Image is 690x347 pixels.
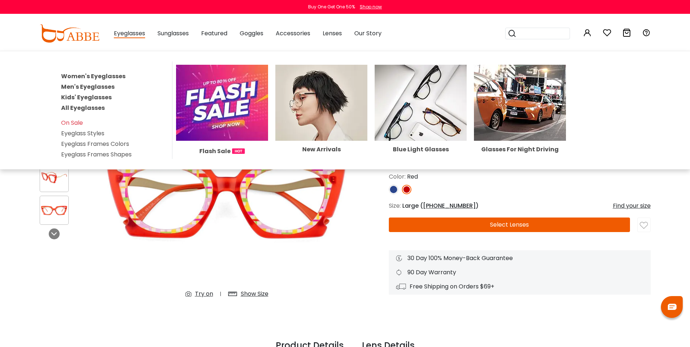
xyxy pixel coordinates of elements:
[396,254,643,263] div: 30 Day 100% Money-Back Guarantee
[389,172,406,181] span: Color:
[354,29,382,37] span: Our Story
[276,29,310,37] span: Accessories
[640,222,648,230] img: like
[613,202,651,210] div: Find your size
[232,148,245,154] img: 1724998894317IetNH.gif
[195,290,213,298] div: Try on
[61,104,105,112] a: All Eyeglasses
[402,202,479,210] span: Large ( )
[114,29,145,38] span: Eyeglasses
[275,147,367,152] div: New Arrivals
[396,268,643,277] div: 90 Day Warranty
[356,4,382,10] a: Shop now
[423,202,476,210] span: [PHONE_NUMBER]
[474,98,566,152] a: Glasses For Night Driving
[308,4,355,10] div: Buy One Get One 50%
[201,29,227,37] span: Featured
[61,93,112,101] a: Kids' Eyeglasses
[61,129,104,137] a: Eyeglass Styles
[61,140,129,148] a: Eyeglass Frames Colors
[176,98,268,156] a: Flash Sale
[474,147,566,152] div: Glasses For Night Driving
[61,150,132,159] a: Eyeglass Frames Shapes
[40,203,68,218] img: Equality Red Acetate Eyeglasses , UniversalBridgeFit Frames from ABBE Glasses
[389,202,401,210] span: Size:
[668,304,677,310] img: chat
[61,83,115,91] a: Men's Eyeglasses
[176,65,268,141] img: Flash Sale
[375,147,467,152] div: Blue Light Glasses
[275,65,367,141] img: New Arrivals
[240,29,263,37] span: Goggles
[241,290,268,298] div: Show Size
[40,171,68,185] img: Equality Red Acetate Eyeglasses , UniversalBridgeFit Frames from ABBE Glasses
[61,72,125,80] a: Women's Eyeglasses
[94,83,360,304] img: Equality Red Acetate Eyeglasses , UniversalBridgeFit Frames from ABBE Glasses
[375,65,467,141] img: Blue Light Glasses
[40,24,99,43] img: abbeglasses.com
[407,172,418,181] span: Red
[157,29,189,37] span: Sunglasses
[199,147,231,156] span: Flash Sale
[375,98,467,152] a: Blue Light Glasses
[323,29,342,37] span: Lenses
[474,65,566,141] img: Glasses For Night Driving
[61,119,83,127] a: On Sale
[360,4,382,10] div: Shop now
[389,218,630,232] button: Select Lenses
[275,98,367,152] a: New Arrivals
[396,282,643,291] div: Free Shipping on Orders $69+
